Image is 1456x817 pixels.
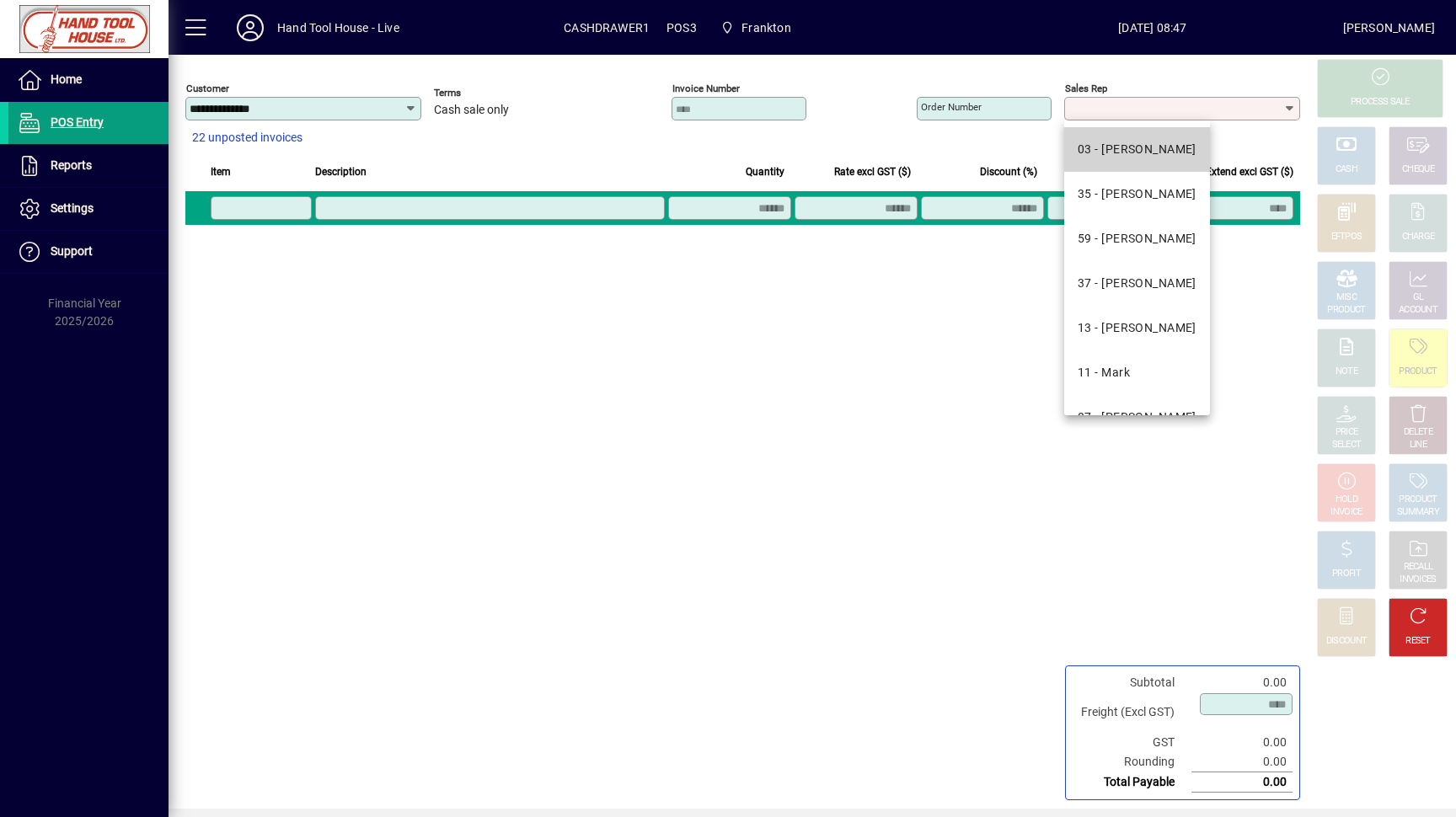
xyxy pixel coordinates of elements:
[1336,163,1357,176] div: CASH
[1410,439,1427,451] div: LINE
[8,231,169,273] a: Support
[1191,772,1293,793] td: 0.00
[8,145,169,187] a: Reports
[8,188,169,230] a: Settings
[1397,506,1439,519] div: SUMMARY
[1078,185,1196,203] div: 35 - [PERSON_NAME]
[315,163,367,181] span: Description
[714,13,798,43] span: Frankton
[1064,350,1210,395] mat-option: 11 - Mark
[1404,426,1432,439] div: DELETE
[1404,561,1433,574] div: RECALL
[962,14,1343,41] span: [DATE] 08:47
[1326,635,1367,648] div: DISCOUNT
[1078,319,1196,337] div: 13 - [PERSON_NAME]
[1402,163,1434,176] div: CHEQUE
[1078,364,1130,382] div: 11 - Mark
[51,244,93,258] span: Support
[223,13,277,43] button: Profile
[434,104,509,117] span: Cash sale only
[1405,635,1431,648] div: RESET
[1065,83,1107,94] mat-label: Sales rep
[1336,291,1357,304] div: MISC
[185,123,309,153] button: 22 unposted invoices
[980,163,1037,181] span: Discount (%)
[834,163,911,181] span: Rate excl GST ($)
[1399,366,1437,378] div: PRODUCT
[1191,733,1293,752] td: 0.00
[8,59,169,101] a: Home
[434,88,535,99] span: Terms
[192,129,302,147] span: 22 unposted invoices
[1078,230,1196,248] div: 59 - [PERSON_NAME]
[51,201,94,215] span: Settings
[564,14,650,41] span: CASHDRAWER1
[51,158,92,172] span: Reports
[1073,733,1191,752] td: GST
[51,72,82,86] span: Home
[1064,172,1210,216] mat-option: 35 - Cheri De Baugh
[1413,291,1424,304] div: GL
[1078,408,1196,426] div: 87 - [PERSON_NAME]
[1064,306,1210,350] mat-option: 13 - Lucy Dipple
[1206,163,1293,181] span: Extend excl GST ($)
[1064,216,1210,261] mat-option: 59 - CRAIG
[1073,673,1191,692] td: Subtotal
[1073,692,1191,733] td: Freight (Excl GST)
[746,163,784,181] span: Quantity
[1064,127,1210,172] mat-option: 03 - Campbell
[1399,494,1437,506] div: PRODUCT
[1064,395,1210,440] mat-option: 87 - Matt
[1078,275,1196,292] div: 37 - [PERSON_NAME]
[277,14,399,41] div: Hand Tool House - Live
[1351,96,1410,109] div: PROCESS SALE
[1330,506,1362,519] div: INVOICE
[1400,574,1436,586] div: INVOICES
[1327,304,1365,317] div: PRODUCT
[1399,304,1437,317] div: ACCOUNT
[741,14,790,41] span: Frankton
[1064,261,1210,306] mat-option: 37 - Kelvin
[211,163,231,181] span: Item
[672,83,740,94] mat-label: Invoice number
[1073,752,1191,772] td: Rounding
[51,115,104,129] span: POS Entry
[1336,366,1357,378] div: NOTE
[1191,673,1293,692] td: 0.00
[666,14,697,41] span: POS3
[1402,231,1435,243] div: CHARGE
[1331,231,1362,243] div: EFTPOS
[186,83,229,94] mat-label: Customer
[1191,752,1293,772] td: 0.00
[921,101,982,113] mat-label: Order number
[1332,439,1362,451] div: SELECT
[1343,14,1435,41] div: [PERSON_NAME]
[1073,772,1191,793] td: Total Payable
[1336,494,1357,506] div: HOLD
[1336,426,1358,439] div: PRICE
[1078,141,1196,158] div: 03 - [PERSON_NAME]
[1332,568,1361,580] div: PROFIT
